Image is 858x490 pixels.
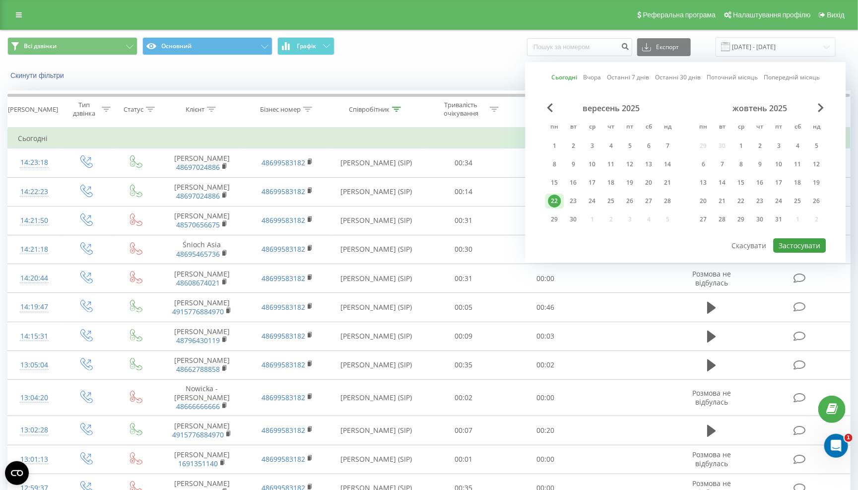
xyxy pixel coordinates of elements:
a: 48699583182 [262,393,305,402]
div: сб 11 жовт 2025 р. [789,157,807,172]
div: 2 [567,140,580,152]
span: 1 [845,434,853,442]
div: 9 [567,158,580,171]
td: Śnioch Asia [159,235,245,264]
div: 14:22:23 [18,182,51,202]
div: 5 [624,140,637,152]
div: Клієнт [186,105,204,114]
a: 4915776884970 [172,430,224,439]
td: 00:16 [505,148,587,177]
div: ср 29 жовт 2025 р. [732,212,751,227]
td: 00:31 [422,264,505,293]
div: 29 [548,213,561,226]
div: сб 13 вер 2025 р. [640,157,659,172]
td: [PERSON_NAME] [159,206,245,235]
div: чт 25 вер 2025 р. [602,194,621,209]
div: 15 [735,176,748,189]
td: 00:35 [422,350,505,379]
a: 48697024886 [176,162,220,172]
div: Тривалість очікування [434,101,487,118]
td: [PERSON_NAME] (SIP) [330,416,422,445]
td: [PERSON_NAME] [159,264,245,293]
div: 2 [754,140,767,152]
div: нд 5 жовт 2025 р. [807,139,826,153]
span: Розмова не відбулась [692,269,731,287]
a: Поточний місяць [707,72,758,82]
div: 7 [661,140,674,152]
div: сб 4 жовт 2025 р. [789,139,807,153]
td: [PERSON_NAME] [159,350,245,379]
div: пт 26 вер 2025 р. [621,194,640,209]
div: вт 30 вер 2025 р. [564,212,583,227]
a: 48699583182 [262,302,305,312]
td: 00:33 [505,177,587,206]
span: Реферальна програма [643,11,716,19]
div: вт 14 жовт 2025 р. [713,175,732,190]
td: 00:46 [505,293,587,322]
td: 00:14 [422,177,505,206]
div: пн 15 вер 2025 р. [545,175,564,190]
div: 25 [605,195,618,208]
div: 10 [773,158,786,171]
td: [PERSON_NAME] (SIP) [330,206,422,235]
div: 23 [567,195,580,208]
a: 48662788858 [176,364,220,374]
div: 28 [661,195,674,208]
td: 00:07 [422,416,505,445]
div: Статус [124,105,143,114]
div: 9 [754,158,767,171]
div: 13:02:28 [18,420,51,440]
div: вт 28 жовт 2025 р. [713,212,732,227]
div: чт 30 жовт 2025 р. [751,212,770,227]
a: 48699583182 [262,274,305,283]
td: Nowicka - [PERSON_NAME] [159,379,245,416]
div: вт 7 жовт 2025 р. [713,157,732,172]
div: пн 20 жовт 2025 р. [694,194,713,209]
td: [PERSON_NAME] (SIP) [330,148,422,177]
div: пт 12 вер 2025 р. [621,157,640,172]
div: чт 23 жовт 2025 р. [751,194,770,209]
div: нд 28 вер 2025 р. [659,194,677,209]
div: чт 4 вер 2025 р. [602,139,621,153]
td: [PERSON_NAME] (SIP) [330,293,422,322]
a: 48697024886 [176,191,220,201]
abbr: неділя [809,120,824,135]
div: нд 7 вер 2025 р. [659,139,677,153]
div: 4 [792,140,804,152]
div: 11 [605,158,618,171]
abbr: вівторок [566,120,581,135]
td: [PERSON_NAME] [159,148,245,177]
div: пн 6 жовт 2025 р. [694,157,713,172]
div: 14:21:18 [18,240,51,259]
div: 24 [586,195,599,208]
a: 48666666666 [176,402,220,411]
div: ср 3 вер 2025 р. [583,139,602,153]
div: нд 21 вер 2025 р. [659,175,677,190]
a: 4915776884970 [172,307,224,316]
div: чт 9 жовт 2025 р. [751,157,770,172]
div: вт 9 вер 2025 р. [564,157,583,172]
span: Налаштування профілю [733,11,810,19]
div: 14 [661,158,674,171]
a: 48699583182 [262,360,305,369]
a: 48608674021 [176,278,220,287]
div: Співробітник [349,105,390,114]
a: 48796430119 [176,336,220,345]
div: 11 [792,158,804,171]
div: нд 26 жовт 2025 р. [807,194,826,209]
td: 00:00 [505,235,587,264]
div: 18 [605,176,618,189]
td: [PERSON_NAME] (SIP) [330,235,422,264]
div: Тип дзвінка [69,101,99,118]
span: Розмова не відбулась [692,388,731,407]
abbr: понеділок [696,120,711,135]
td: 00:20 [505,416,587,445]
abbr: неділя [660,120,675,135]
td: 00:02 [422,379,505,416]
td: [PERSON_NAME] (SIP) [330,350,422,379]
div: 14:20:44 [18,269,51,288]
div: 3 [773,140,786,152]
div: пт 17 жовт 2025 р. [770,175,789,190]
div: 13 [697,176,710,189]
div: нд 19 жовт 2025 р. [807,175,826,190]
